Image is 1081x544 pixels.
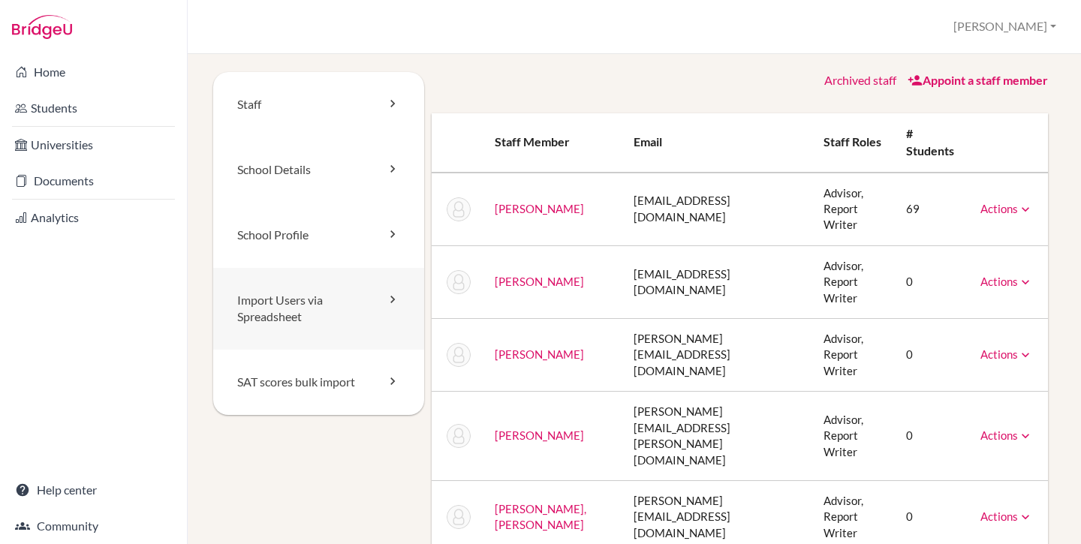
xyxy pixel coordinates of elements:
img: Bridge-U [12,15,72,39]
a: Appoint a staff member [908,73,1048,87]
a: [PERSON_NAME], [PERSON_NAME] [495,502,586,531]
a: Actions [980,509,1033,523]
a: School Details [213,137,424,203]
td: 69 [894,173,968,246]
a: Students [3,93,184,123]
a: Actions [980,428,1033,442]
a: [PERSON_NAME] [495,428,584,442]
a: Help center [3,475,184,505]
td: [EMAIL_ADDRESS][DOMAIN_NAME] [622,173,812,246]
a: Archived staff [824,73,896,87]
img: Saira Akram [447,197,471,221]
th: # students [894,113,968,173]
a: Actions [980,347,1033,361]
a: Staff [213,72,424,137]
td: Advisor, Report Writer [812,173,894,246]
a: Home [3,57,184,87]
td: Advisor, Report Writer [812,392,894,481]
td: [PERSON_NAME][EMAIL_ADDRESS][PERSON_NAME][DOMAIN_NAME] [622,392,812,481]
td: Advisor, Report Writer [812,319,894,392]
td: 0 [894,319,968,392]
a: [PERSON_NAME] [495,347,584,361]
a: Community [3,511,184,541]
a: SAT scores bulk import [213,350,424,415]
img: Najla Hashmi [447,343,471,367]
button: [PERSON_NAME] [947,13,1063,41]
a: Import Users via Spreadsheet [213,268,424,350]
img: Fatima Farooq [447,270,471,294]
th: Staff member [483,113,622,173]
a: [PERSON_NAME] [495,202,584,215]
td: Advisor, Report Writer [812,245,894,318]
td: [EMAIL_ADDRESS][DOMAIN_NAME] [622,245,812,318]
td: [PERSON_NAME][EMAIL_ADDRESS][DOMAIN_NAME] [622,319,812,392]
th: Email [622,113,812,173]
a: Documents [3,166,184,196]
td: 0 [894,392,968,481]
a: Actions [980,275,1033,288]
a: Analytics [3,203,184,233]
th: Staff roles [812,113,894,173]
a: Actions [980,202,1033,215]
td: 0 [894,245,968,318]
img: Nadine Murtaza [447,424,471,448]
a: Universities [3,130,184,160]
img: Samiya Mahir Sheikh [447,505,471,529]
a: [PERSON_NAME] [495,275,584,288]
a: School Profile [213,203,424,268]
